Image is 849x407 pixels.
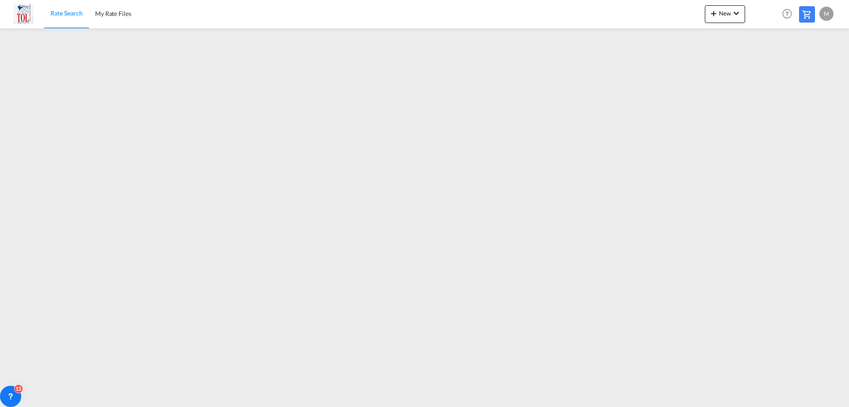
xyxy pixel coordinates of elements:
div: M [819,7,834,21]
div: Help [780,6,799,22]
md-icon: icon-plus 400-fg [708,8,719,19]
img: bab47dd0da2811ee987f8df8397527d3.JPG [13,4,33,24]
span: New [708,10,742,17]
button: icon-plus 400-fgNewicon-chevron-down [705,5,745,23]
span: Help [780,6,795,21]
span: My Rate Files [95,10,131,17]
md-icon: icon-chevron-down [731,8,742,19]
span: Rate Search [50,9,83,17]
